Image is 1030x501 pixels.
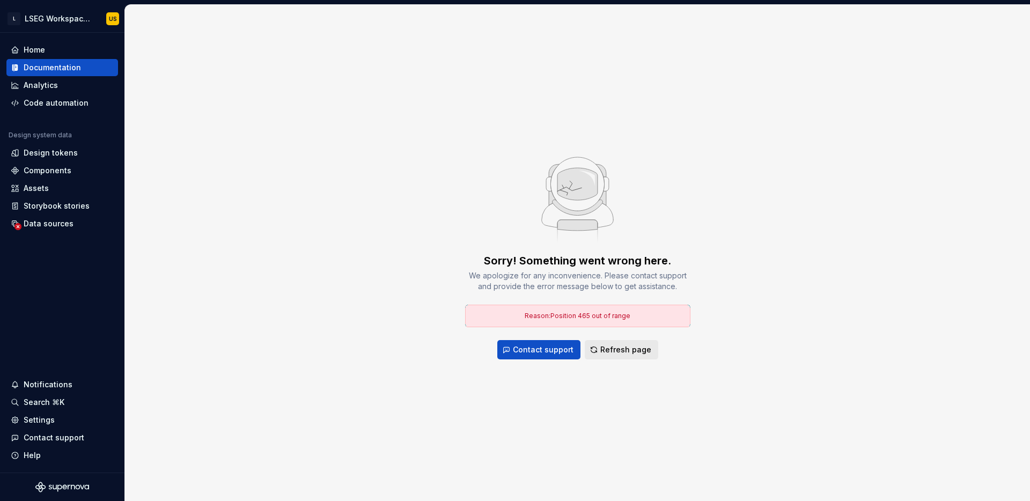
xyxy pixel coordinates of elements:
div: LSEG Workspace Design System [25,13,93,24]
button: Refresh page [585,340,658,359]
a: Storybook stories [6,197,118,215]
div: Analytics [24,80,58,91]
a: Settings [6,411,118,429]
div: Search ⌘K [24,397,64,408]
span: Contact support [513,344,573,355]
svg: Supernova Logo [35,482,89,492]
button: Help [6,447,118,464]
div: Contact support [24,432,84,443]
a: Analytics [6,77,118,94]
div: Notifications [24,379,72,390]
div: Sorry! Something went wrong here. [484,253,671,268]
a: Data sources [6,215,118,232]
a: Code automation [6,94,118,112]
div: Components [24,165,71,176]
div: Storybook stories [24,201,90,211]
div: Code automation [24,98,89,108]
div: Settings [24,415,55,425]
button: Search ⌘K [6,394,118,411]
div: Assets [24,183,49,194]
div: We apologize for any inconvenience. Please contact support and provide the error message below to... [465,270,690,292]
div: US [109,14,117,23]
button: Contact support [497,340,580,359]
div: Design tokens [24,148,78,158]
button: Notifications [6,376,118,393]
div: Documentation [24,62,81,73]
div: Data sources [24,218,73,229]
a: Home [6,41,118,58]
span: Refresh page [600,344,651,355]
button: LLSEG Workspace Design SystemUS [2,7,122,30]
button: Contact support [6,429,118,446]
span: Reason: Position 465 out of range [525,312,630,320]
div: Help [24,450,41,461]
div: L [8,12,20,25]
a: Assets [6,180,118,197]
a: Components [6,162,118,179]
div: Design system data [9,131,72,139]
a: Design tokens [6,144,118,161]
div: Home [24,45,45,55]
a: Documentation [6,59,118,76]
